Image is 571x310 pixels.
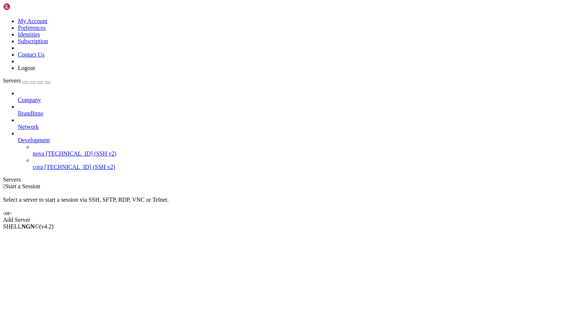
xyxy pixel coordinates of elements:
[3,190,568,217] div: Select a server to start a session via SSH, SFTP, RDP, VNC or Telnet. -or-
[18,31,40,38] a: Identities
[45,164,115,170] span: [TECHNICAL_ID] (SSH v2)
[18,137,50,143] span: Development
[18,38,48,44] a: Subscription
[3,223,54,230] span: SHELL ©
[18,110,568,117] a: BrandInno
[3,217,568,223] div: Add Server
[33,150,44,157] span: nova
[33,164,43,170] span: cora
[46,150,116,157] span: [TECHNICAL_ID] (SSH v2)
[18,90,568,103] li: Company
[33,157,568,170] li: cora [TECHNICAL_ID] (SSH v2)
[18,117,568,130] li: Network
[5,183,40,189] span: Start a Session
[18,51,45,58] a: Contact Us
[3,77,21,84] span: Servers
[18,18,48,24] a: My Account
[3,3,46,10] img: Shellngn
[18,130,568,170] li: Development
[18,124,568,130] a: Network
[33,164,568,170] a: cora [TECHNICAL_ID] (SSH v2)
[18,97,568,103] a: Company
[18,97,41,103] span: Company
[22,223,35,230] b: NGN
[3,176,568,183] div: Servers
[18,110,43,116] span: BrandInno
[18,103,568,117] li: BrandInno
[33,150,568,157] a: nova [TECHNICAL_ID] (SSH v2)
[39,223,54,230] span: 4.2.0
[33,144,568,157] li: nova [TECHNICAL_ID] (SSH v2)
[18,124,39,130] span: Network
[18,137,568,144] a: Development
[3,77,51,84] a: Servers
[3,183,5,189] span: 
[18,65,35,71] a: Logout
[18,25,46,31] a: Preferences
